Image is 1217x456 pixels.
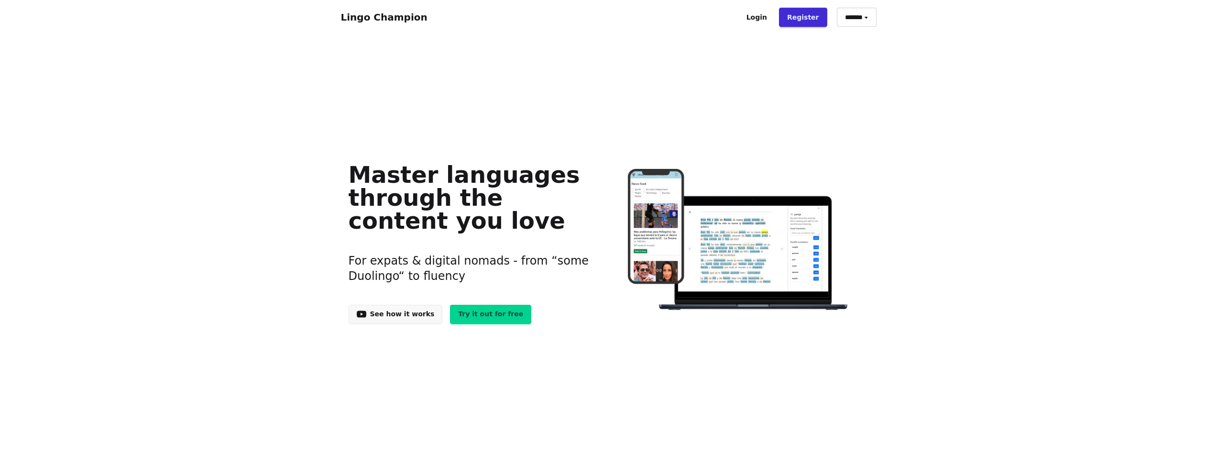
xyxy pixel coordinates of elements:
a: Lingo Champion [341,11,428,23]
h3: For expats & digital nomads - from “some Duolingo“ to fluency [349,242,594,295]
a: Register [779,8,827,27]
h1: Master languages through the content you love [349,163,594,232]
a: See how it works [349,305,443,324]
a: Login [738,8,775,27]
img: Learn languages online [609,169,868,312]
a: Try it out for free [450,305,531,324]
